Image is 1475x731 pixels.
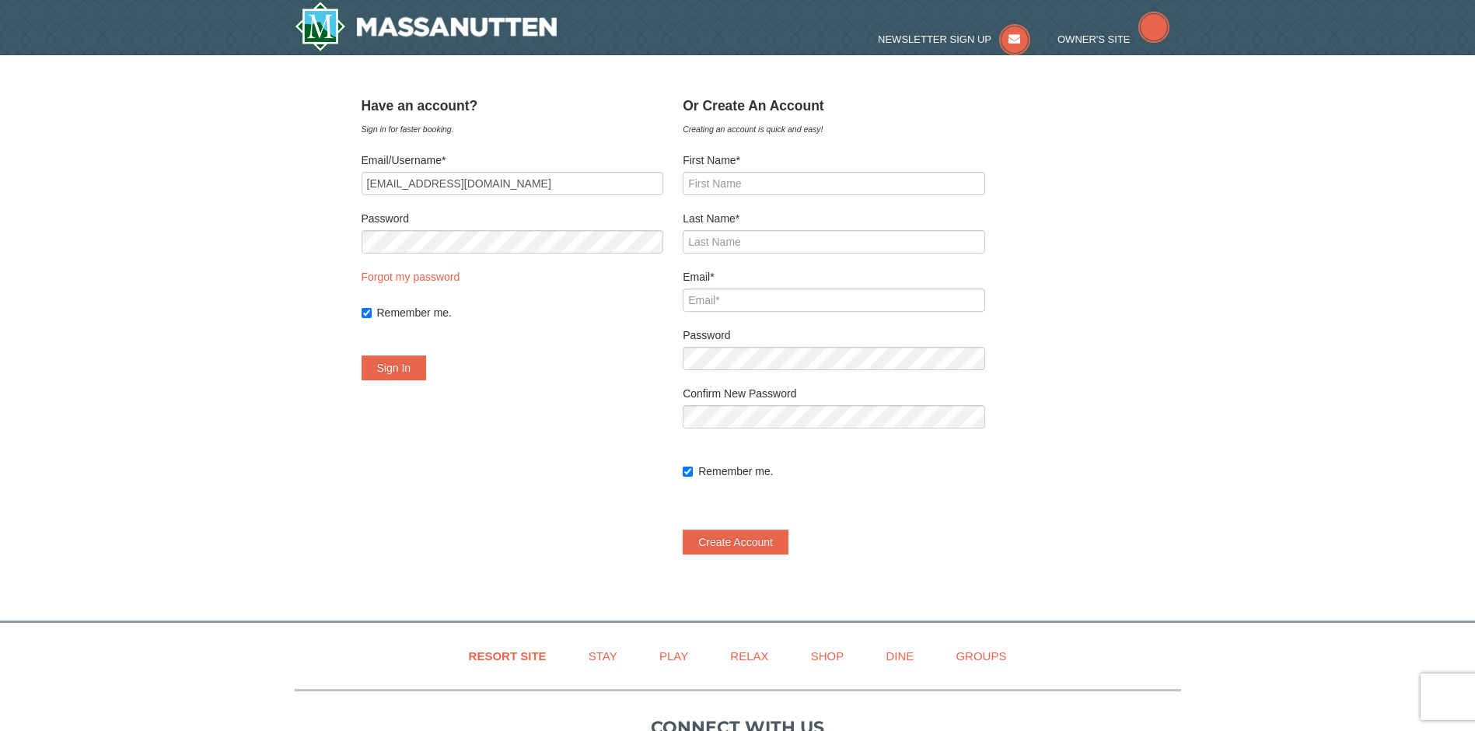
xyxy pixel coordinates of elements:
a: Dine [866,638,933,673]
img: Massanutten Resort Logo [295,2,557,51]
label: Confirm New Password [683,386,985,401]
a: Shop [792,638,864,673]
button: Sign In [362,355,427,380]
label: Remember me. [698,463,985,479]
a: Groups [936,638,1026,673]
a: Owner's Site [1057,33,1169,45]
span: Newsletter Sign Up [878,33,991,45]
a: Massanutten Resort [295,2,557,51]
label: Last Name* [683,211,985,226]
label: Remember me. [377,305,664,320]
a: Newsletter Sign Up [878,33,1030,45]
label: Password [362,211,664,226]
a: Forgot my password [362,271,460,283]
label: First Name* [683,152,985,168]
label: Email/Username* [362,152,664,168]
a: Stay [569,638,637,673]
button: Create Account [683,530,788,554]
h4: Or Create An Account [683,98,985,114]
h4: Have an account? [362,98,664,114]
a: Play [640,638,708,673]
input: Email/Username* [362,172,664,195]
div: Sign in for faster booking. [362,121,664,137]
input: Last Name [683,230,985,254]
a: Relax [711,638,788,673]
input: First Name [683,172,985,195]
span: Owner's Site [1057,33,1131,45]
label: Email* [683,269,985,285]
div: Creating an account is quick and easy! [683,121,985,137]
a: Resort Site [449,638,566,673]
label: Password [683,327,985,343]
input: Email* [683,289,985,312]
